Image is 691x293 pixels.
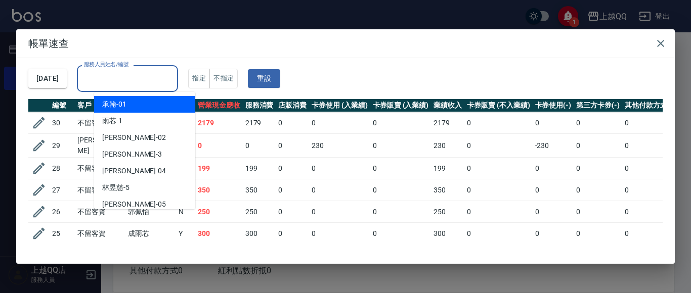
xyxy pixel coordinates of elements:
[309,201,370,223] td: 0
[370,158,431,179] td: 0
[370,223,431,245] td: 0
[102,182,129,193] span: 林昱慈 -5
[243,158,276,179] td: 199
[431,134,464,158] td: 230
[276,179,309,201] td: 0
[622,223,678,245] td: 0
[75,223,125,245] td: 不留客資
[574,223,622,245] td: 0
[75,179,125,201] td: 不留客資
[464,158,532,179] td: 0
[622,201,678,223] td: 0
[276,134,309,158] td: 0
[50,179,75,201] td: 27
[50,134,75,158] td: 29
[195,223,243,245] td: 300
[574,158,622,179] td: 0
[209,69,238,88] button: 不指定
[276,223,309,245] td: 0
[50,223,75,245] td: 25
[248,69,280,88] button: 重設
[309,99,370,112] th: 卡券使用 (入業績)
[102,166,166,176] span: [PERSON_NAME] -04
[309,223,370,245] td: 0
[243,179,276,201] td: 350
[370,99,431,112] th: 卡券販賣 (入業績)
[16,29,675,58] h2: 帳單速查
[195,158,243,179] td: 199
[622,158,678,179] td: 0
[574,179,622,201] td: 0
[464,112,532,134] td: 0
[125,201,176,223] td: 郭佩怡
[464,223,532,245] td: 0
[309,134,370,158] td: 230
[431,201,464,223] td: 250
[102,199,166,210] span: [PERSON_NAME] -05
[75,99,125,112] th: 客戶
[622,134,678,158] td: 0
[464,99,532,112] th: 卡券販賣 (不入業績)
[574,201,622,223] td: 0
[102,132,166,143] span: [PERSON_NAME] -02
[195,179,243,201] td: 350
[574,99,622,112] th: 第三方卡券(-)
[176,223,195,245] td: Y
[431,223,464,245] td: 300
[464,179,532,201] td: 0
[431,112,464,134] td: 2179
[75,134,125,158] td: [PERSON_NAME]
[533,99,574,112] th: 卡券使用(-)
[370,134,431,158] td: 0
[102,149,162,160] span: [PERSON_NAME] -3
[28,69,67,88] button: [DATE]
[176,201,195,223] td: N
[243,201,276,223] td: 250
[50,99,75,112] th: 編號
[309,112,370,134] td: 0
[195,134,243,158] td: 0
[195,201,243,223] td: 250
[574,134,622,158] td: 0
[84,61,128,68] label: 服務人員姓名/編號
[431,179,464,201] td: 350
[50,201,75,223] td: 26
[533,158,574,179] td: 0
[464,134,532,158] td: 0
[75,201,125,223] td: 不留客資
[243,134,276,158] td: 0
[533,223,574,245] td: 0
[622,179,678,201] td: 0
[622,99,678,112] th: 其他付款方式(-)
[50,112,75,134] td: 30
[276,99,309,112] th: 店販消費
[195,112,243,134] td: 2179
[370,179,431,201] td: 0
[574,112,622,134] td: 0
[75,158,125,179] td: 不留客資
[75,112,125,134] td: 不留客資
[276,112,309,134] td: 0
[309,158,370,179] td: 0
[431,158,464,179] td: 199
[370,201,431,223] td: 0
[622,112,678,134] td: 0
[243,112,276,134] td: 2179
[50,158,75,179] td: 28
[464,201,532,223] td: 0
[125,223,176,245] td: 成雨芯
[243,99,276,112] th: 服務消費
[370,112,431,134] td: 0
[309,179,370,201] td: 0
[533,179,574,201] td: 0
[102,99,126,110] span: 承翰 -01
[276,201,309,223] td: 0
[533,201,574,223] td: 0
[533,134,574,158] td: -230
[243,223,276,245] td: 300
[102,116,122,126] span: 雨芯 -1
[276,158,309,179] td: 0
[188,69,210,88] button: 指定
[195,99,243,112] th: 營業現金應收
[431,99,464,112] th: 業績收入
